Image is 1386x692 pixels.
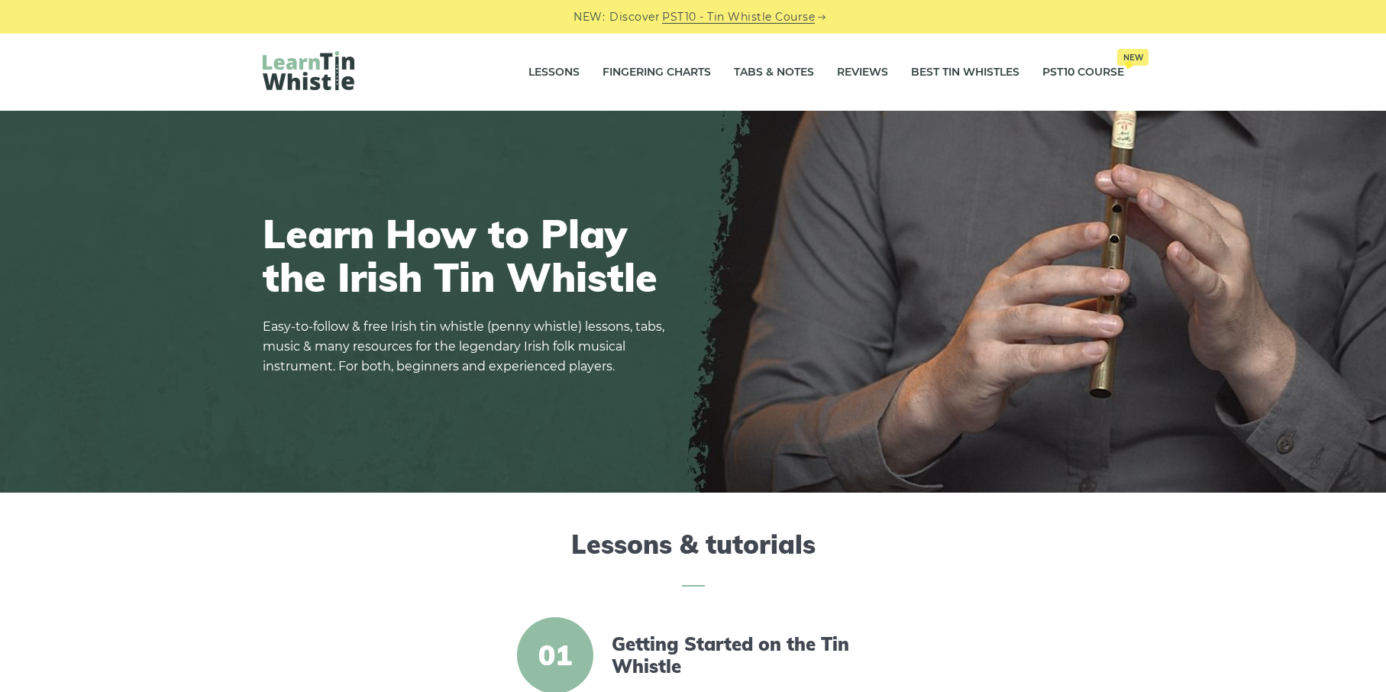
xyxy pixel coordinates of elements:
h1: Learn How to Play the Irish Tin Whistle [263,212,675,299]
a: Best Tin Whistles [911,53,1019,92]
a: Fingering Charts [603,53,711,92]
span: New [1117,49,1149,66]
a: PST10 CourseNew [1042,53,1124,92]
a: Reviews [837,53,888,92]
h2: Lessons & tutorials [263,529,1124,587]
a: Getting Started on the Tin Whistle [612,633,874,677]
img: LearnTinWhistle.com [263,51,354,90]
p: Easy-to-follow & free Irish tin whistle (penny whistle) lessons, tabs, music & many resources for... [263,317,675,377]
a: Lessons [528,53,580,92]
a: Tabs & Notes [734,53,814,92]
